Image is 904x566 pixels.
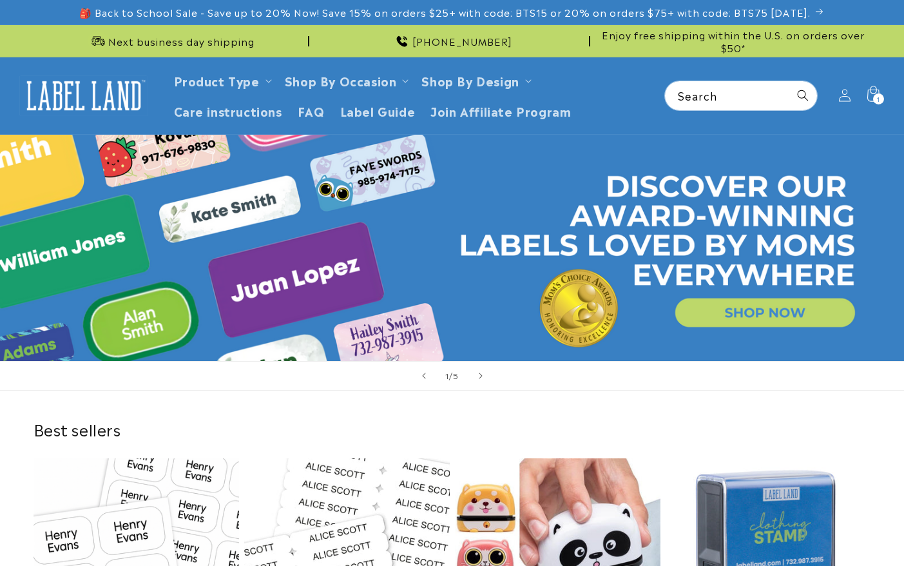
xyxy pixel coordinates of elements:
span: [PHONE_NUMBER] [412,35,512,48]
h2: Best sellers [34,419,871,439]
span: Enjoy free shipping within the U.S. on orders over $50* [595,28,871,54]
img: Label Land [19,75,148,115]
span: 1 [445,369,449,382]
button: Search [789,81,817,110]
span: Join Affiliate Program [430,103,571,118]
span: Shop By Occasion [285,73,397,88]
span: Label Guide [340,103,416,118]
a: Join Affiliate Program [423,95,579,126]
span: 🎒 Back to School Sale - Save up to 20% Now! Save 15% on orders $25+ with code: BTS15 or 20% on or... [79,6,811,19]
a: Label Guide [332,95,423,126]
a: FAQ [290,95,332,126]
button: Next slide [466,362,495,390]
button: Previous slide [410,362,438,390]
div: Announcement [34,25,309,57]
span: / [449,369,453,382]
span: Care instructions [174,103,282,118]
summary: Shop By Design [414,65,536,95]
a: Product Type [174,72,260,89]
summary: Shop By Occasion [277,65,414,95]
div: Announcement [314,25,590,57]
a: Care instructions [166,95,290,126]
summary: Product Type [166,65,277,95]
div: Announcement [595,25,871,57]
iframe: Gorgias Floating Chat [633,505,891,553]
span: 1 [877,93,880,104]
span: FAQ [298,103,325,118]
a: Label Land [15,71,153,121]
span: Next business day shipping [108,35,255,48]
a: Shop By Design [421,72,519,89]
span: 5 [453,369,459,382]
